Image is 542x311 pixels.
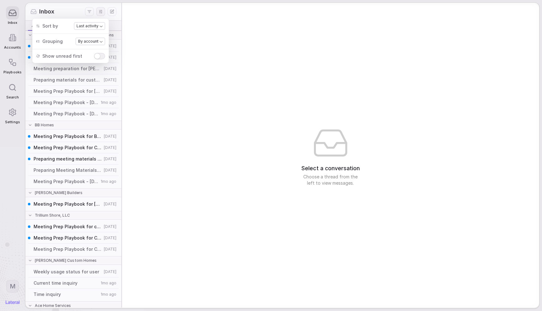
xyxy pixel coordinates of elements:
[35,190,82,195] span: [PERSON_NAME] Builders
[301,164,360,172] span: Select a conversation
[27,52,120,63] a: Preparing materials for customer meeting with [PERSON_NAME] Kitchen[DATE]
[104,77,116,82] span: [DATE]
[34,145,102,151] span: Meeting Prep Playbook for Customer Meeting
[34,246,102,252] span: Meeting Prep Playbook for Customer Meeting
[27,63,120,74] a: Meeting preparation for [PERSON_NAME] Kitchen playbook[DATE]
[24,121,123,129] div: BB Homes
[35,213,70,218] span: Trillium Shore, LLC
[24,301,123,310] div: Ace Home Services
[27,198,120,210] a: Meeting Prep Playbook for [PERSON_NAME] Builders[DATE]
[27,221,120,232] a: Meeting Prep Playbook for customer Trillium Shore, LLC[DATE]
[34,235,102,241] span: Meeting Prep Playbook for Customer Trillium Shore
[35,303,71,308] span: Ace Home Services
[10,282,16,290] span: M
[3,70,21,74] span: Playbooks
[34,77,102,83] span: Preparing materials for customer meeting on Kitchen Renovations
[4,45,21,50] span: Accounts
[34,291,99,298] span: Time inquiry
[104,134,116,139] span: [DATE]
[104,224,116,229] span: [DATE]
[104,145,116,150] span: [DATE]
[101,100,116,105] span: 1mo ago
[101,292,116,297] span: 1mo ago
[104,55,116,60] span: [DATE]
[104,44,116,49] span: [DATE]
[27,176,120,187] a: Meeting Prep Playbook - [DATE] 20:001mo ago
[42,53,82,59] span: Show unread first
[27,165,120,176] a: Preparing Meeting Materials for Customer Meeting[DATE]
[32,23,36,28] span: All
[34,280,99,286] span: Current time inquiry
[27,74,120,86] a: Preparing materials for customer meeting on Kitchen Renovations[DATE]
[24,211,123,220] div: Trillium Shore, LLC
[8,21,17,25] span: Inbox
[6,95,19,99] span: Search
[104,235,116,240] span: [DATE]
[27,142,120,153] a: Meeting Prep Playbook for Customer Meeting[DATE]
[42,38,63,45] span: Grouping
[6,300,19,304] img: Lateral
[42,23,58,29] span: Sort by
[101,111,116,116] span: 1mo ago
[101,281,116,286] span: 1mo ago
[104,247,116,252] span: [DATE]
[27,244,120,255] a: Meeting Prep Playbook for Customer Meeting[DATE]
[34,111,99,117] span: Meeting Prep Playbook - [DATE] 20:01
[27,289,120,300] a: Time inquiry1mo ago
[27,266,120,277] a: Weekly usage status for user[DATE]
[34,156,102,162] span: Preparing meeting materials for customer meeting
[5,120,20,124] span: Settings
[27,97,120,108] a: Meeting Prep Playbook - [DATE] 10:081mo ago
[108,7,116,16] button: New thread
[27,232,120,244] a: Meeting Prep Playbook for Customer Trillium Shore[DATE]
[27,108,120,119] a: Meeting Prep Playbook - [DATE] 20:011mo ago
[34,66,102,72] span: Meeting preparation for [PERSON_NAME] Kitchen playbook
[27,86,120,97] a: Meeting Prep Playbook for [PERSON_NAME] Kitchen and Renovations[DATE]
[104,66,116,71] span: [DATE]
[27,40,120,52] a: Meeting Prep Playbook for [PERSON_NAME] Kitchen and Renovations[DATE]
[104,202,116,207] span: [DATE]
[3,103,21,127] a: Settings
[27,131,120,142] a: Meeting Prep Playbook for BB Homes[DATE]
[104,89,116,94] span: [DATE]
[24,188,123,197] div: [PERSON_NAME] Builders
[34,178,99,185] span: Meeting Prep Playbook - [DATE] 20:00
[104,168,116,173] span: [DATE]
[34,201,102,207] span: Meeting Prep Playbook for [PERSON_NAME] Builders
[34,167,102,173] span: Preparing Meeting Materials for Customer Meeting
[39,8,54,16] span: Inbox
[101,179,116,184] span: 1mo ago
[85,7,94,16] button: Filters
[27,153,120,165] a: Preparing meeting materials for customer meeting[DATE]
[3,53,21,77] a: Playbooks
[27,277,120,289] a: Current time inquiry1mo ago
[34,88,102,94] span: Meeting Prep Playbook for [PERSON_NAME] Kitchen and Renovations
[35,123,54,128] span: BB Homes
[34,224,102,230] span: Meeting Prep Playbook for customer Trillium Shore, LLC
[104,156,116,161] span: [DATE]
[3,3,21,28] a: Inbox
[34,269,102,275] span: Weekly usage status for user
[3,28,21,53] a: Accounts
[24,256,123,265] div: [PERSON_NAME] Custom Homes
[104,269,116,274] span: [DATE]
[34,99,99,106] span: Meeting Prep Playbook - [DATE] 10:08
[299,174,362,186] span: Choose a thread from the left to view messages.
[34,133,102,140] span: Meeting Prep Playbook for BB Homes
[35,258,97,263] span: [PERSON_NAME] Custom Homes
[96,7,105,16] button: Display settings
